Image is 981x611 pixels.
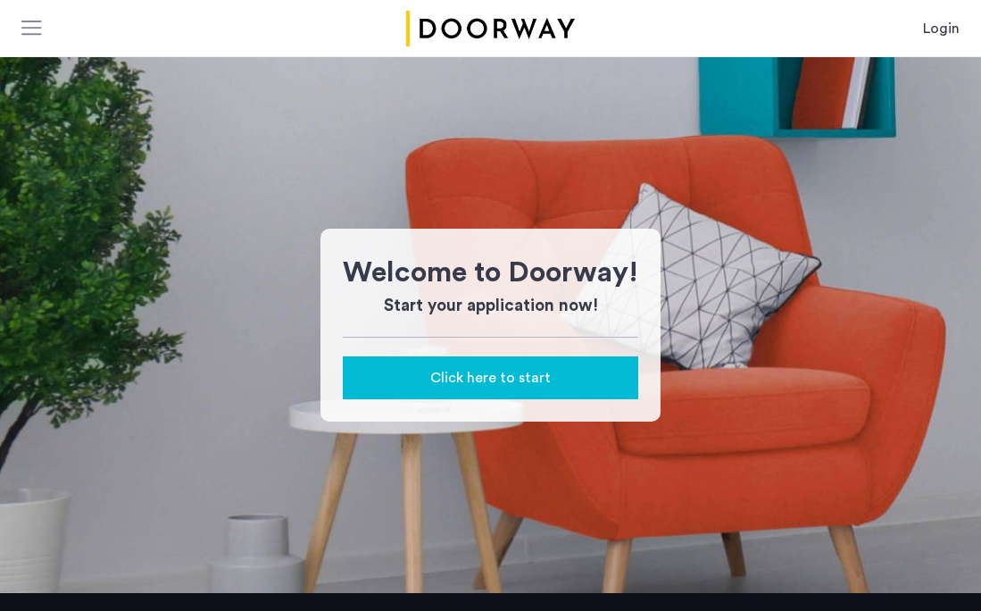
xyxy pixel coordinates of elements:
[343,251,638,294] h1: Welcome to Doorway!
[403,11,578,46] a: Cazamio Logo
[343,294,638,319] h3: Start your application now!
[403,11,578,46] img: logo
[923,18,960,39] a: Login
[343,356,638,399] button: button
[430,367,551,389] span: Click here to start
